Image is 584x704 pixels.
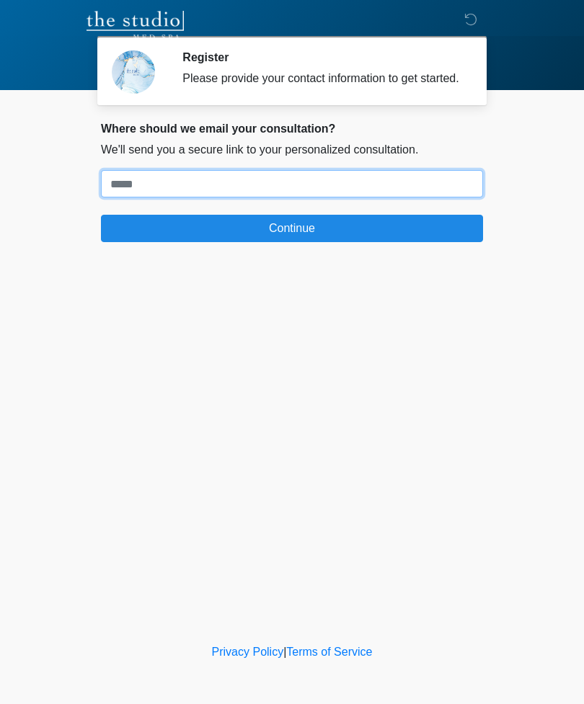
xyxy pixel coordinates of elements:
[283,646,286,658] a: |
[87,11,184,40] img: The Studio Med Spa Logo
[286,646,372,658] a: Terms of Service
[112,50,155,94] img: Agent Avatar
[182,70,461,87] div: Please provide your contact information to get started.
[101,122,483,135] h2: Where should we email your consultation?
[101,141,483,159] p: We'll send you a secure link to your personalized consultation.
[101,215,483,242] button: Continue
[182,50,461,64] h2: Register
[212,646,284,658] a: Privacy Policy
